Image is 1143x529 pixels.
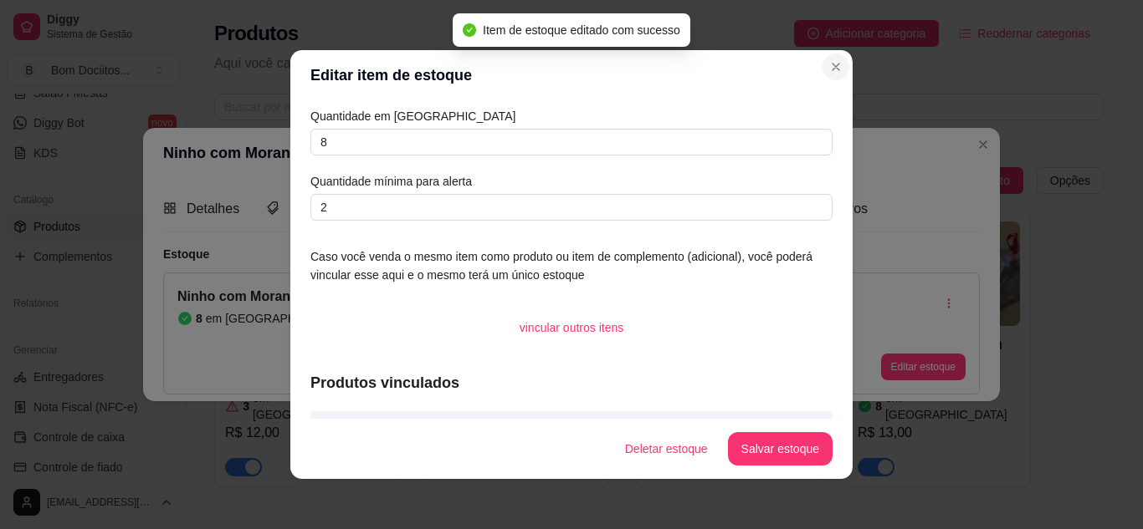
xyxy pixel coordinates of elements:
button: Salvar estoque [728,432,833,465]
button: Deletar estoque [612,432,721,465]
header: Editar item de estoque [290,50,853,100]
article: Caso você venda o mesmo item como produto ou item de complemento (adicional), você poderá vincula... [310,247,833,284]
article: Quantidade mínima para alerta [310,172,833,191]
span: Item de estoque editado com sucesso [483,23,680,37]
article: Produtos vinculados [310,371,833,394]
button: vincular outros itens [506,311,638,344]
article: Quantidade em [GEOGRAPHIC_DATA] [310,107,833,125]
button: Close [823,53,849,80]
span: check-circle [463,23,476,37]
